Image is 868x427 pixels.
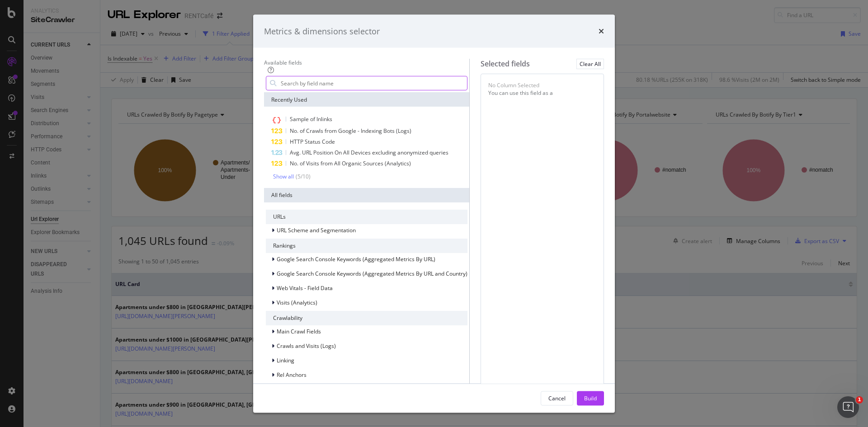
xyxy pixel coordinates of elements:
span: URL Scheme and Segmentation [277,226,356,234]
span: Linking [277,357,294,364]
span: Visits (Analytics) [277,299,317,306]
span: Google Search Console Keywords (Aggregated Metrics By URL and Country) [277,270,467,277]
div: All fields [264,188,469,202]
div: Recently Used [264,92,469,107]
div: Cancel [548,394,566,402]
div: Rankings [266,238,467,253]
input: Search by field name [280,76,467,90]
span: 1 [856,396,863,404]
span: Crawls and Visits (Logs) [277,342,336,350]
span: Google Search Console Keywords (Aggregated Metrics By URL) [277,255,435,263]
span: Main Crawl Fields [277,328,321,335]
div: ( 5 / 10 ) [294,173,311,180]
button: Build [577,391,604,405]
span: Rel Anchors [277,371,307,379]
span: HTTP Status Code [290,138,335,145]
span: Avg. URL Position On All Devices excluding anonymized queries [290,149,448,156]
div: Metrics & dimensions selector [264,25,380,37]
iframe: Intercom live chat [837,396,859,418]
div: You can use this field as a [488,89,596,97]
span: Sample of Inlinks [290,115,332,123]
div: Show all [273,174,294,180]
span: No. of Crawls from Google - Indexing Bots (Logs) [290,127,411,135]
div: Build [584,394,597,402]
span: No. of Visits from All Organic Sources (Analytics) [290,160,411,167]
span: Web Vitals - Field Data [277,284,333,292]
div: URLs [266,209,467,224]
div: Available fields [264,59,469,66]
button: Cancel [541,391,573,405]
div: times [599,25,604,37]
div: Clear All [580,60,601,68]
div: modal [253,14,615,413]
div: No Column Selected [488,81,539,89]
button: Clear All [576,59,604,69]
div: Crawlability [266,310,467,325]
div: Selected fields [481,59,530,69]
